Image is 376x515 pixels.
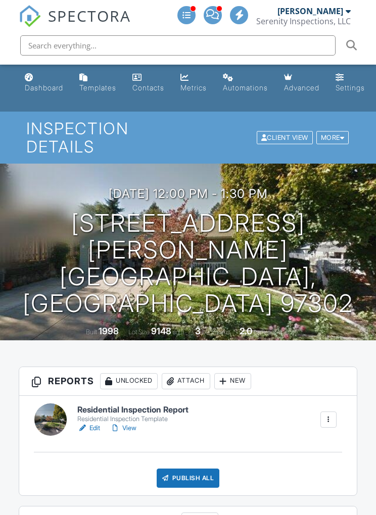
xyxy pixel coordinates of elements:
div: Metrics [180,83,207,92]
h1: Inspection Details [26,120,350,155]
span: Lot Size [128,328,150,336]
a: Templates [75,69,120,97]
a: View [110,423,136,433]
div: New [214,373,251,389]
a: Settings [332,69,369,97]
h1: [STREET_ADDRESS][PERSON_NAME] [GEOGRAPHIC_DATA], [GEOGRAPHIC_DATA] 97302 [16,210,360,317]
input: Search everything... [20,35,336,56]
div: 2.0 [240,326,252,336]
a: Metrics [176,69,211,97]
div: 3 [195,326,201,336]
span: SPECTORA [48,5,131,26]
span: bedrooms [202,328,230,336]
a: Edit [77,423,100,433]
div: Advanced [284,83,319,92]
div: Attach [162,373,210,389]
div: Templates [79,83,116,92]
div: 9148 [151,326,171,336]
div: Settings [336,83,365,92]
span: sq.ft. [173,328,185,336]
h6: Residential Inspection Report [77,405,189,415]
div: Automations [223,83,268,92]
h3: Reports [19,367,357,396]
a: Contacts [128,69,168,97]
a: Residential Inspection Report Residential Inspection Template [77,405,189,423]
img: The Best Home Inspection Software - Spectora [19,5,41,27]
div: Serenity Inspections, LLC [256,16,351,26]
div: Unlocked [100,373,158,389]
div: Dashboard [25,83,63,92]
div: Residential Inspection Template [77,415,189,423]
span: bathrooms [254,328,283,336]
span: Built [86,328,97,336]
div: More [316,131,349,144]
div: [PERSON_NAME] [277,6,343,16]
a: SPECTORA [19,14,131,35]
a: Advanced [280,69,323,97]
a: Client View [256,133,315,141]
div: Client View [257,131,313,144]
a: Automations (Advanced) [219,69,272,97]
div: Contacts [132,83,164,92]
div: 1998 [99,326,119,336]
div: Publish All [157,469,220,488]
a: Dashboard [21,69,67,97]
h3: [DATE] 12:00 pm - 1:30 pm [109,187,268,200]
